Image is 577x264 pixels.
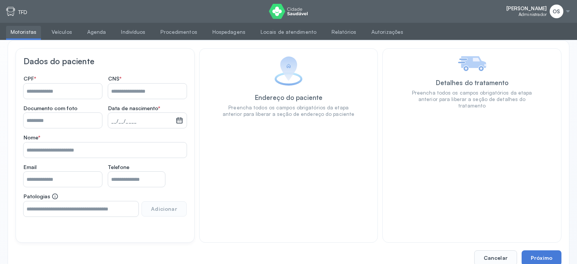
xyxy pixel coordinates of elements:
span: CPF [24,75,36,82]
span: OS [553,8,560,15]
a: Relatórios [327,26,361,38]
a: Locais de atendimento [256,26,321,38]
img: Imagem de Detalhes do tratamento [458,56,486,71]
div: Preencha todos os campos obrigatórios da etapa anterior para liberar a seção de detalhes do trata... [406,90,538,109]
a: Motoristas [6,26,41,38]
span: CNS [108,75,121,82]
span: Documento com foto [24,105,77,112]
div: Endereço do paciente [255,93,322,101]
span: Data de nascimento [108,105,160,112]
span: [PERSON_NAME] [506,5,547,12]
div: Detalhes do tratamento [436,79,508,87]
a: Autorizações [367,26,408,38]
a: Agenda [83,26,111,38]
a: Hospedagens [208,26,250,38]
span: Patologias [24,193,58,200]
img: logo do Cidade Saudável [269,4,308,19]
img: tfd.svg [6,7,15,16]
small: __/__/____ [111,118,173,125]
span: Nome [24,134,40,141]
h3: Dados do paciente [24,56,187,66]
div: Preencha todos os campos obrigatórios da etapa anterior para liberar a seção de endereço do paciente [222,104,355,117]
span: Telefone [108,164,129,171]
button: Adicionar [141,201,186,217]
img: Imagem de Endereço do paciente [274,56,303,86]
p: TFD [18,9,27,16]
a: Indivíduos [116,26,150,38]
a: Veículos [47,26,77,38]
a: Procedimentos [156,26,201,38]
span: Administrador [519,12,547,17]
span: Email [24,164,36,171]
